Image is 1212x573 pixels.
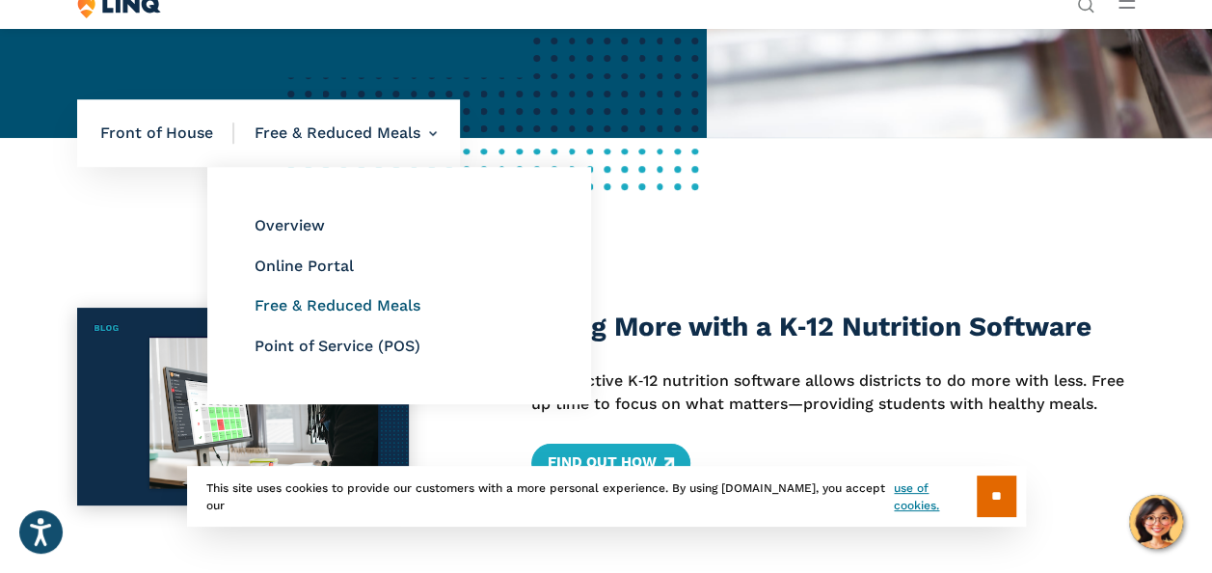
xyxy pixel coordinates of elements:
a: Find Out How [531,444,690,482]
img: K‑12 nutrition software [77,308,408,505]
a: Point of Service (POS) [254,337,419,355]
p: An effective K‑12 nutrition software allows districts to do more with less. Free up time to focus... [531,369,1135,417]
span: Front of House [100,123,234,144]
a: use of cookies. [894,479,976,514]
li: Free & Reduced Meals [234,99,437,167]
button: Hello, have a question? Let’s chat. [1129,495,1183,549]
a: Free & Reduced Meals [254,296,419,314]
div: This site uses cookies to provide our customers with a more personal experience. By using [DOMAIN... [187,466,1026,527]
h3: Doing More with a K‑12 Nutrition Software [531,308,1135,346]
a: Overview [254,216,324,234]
a: Online Portal [254,257,353,275]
